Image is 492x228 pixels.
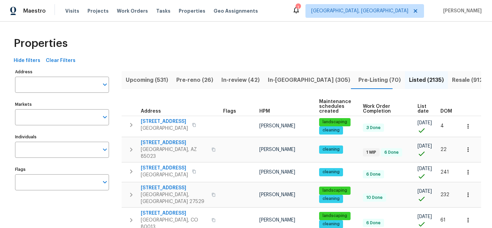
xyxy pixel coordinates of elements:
[15,70,109,74] label: Address
[141,139,207,146] span: [STREET_ADDRESS]
[418,166,432,171] span: [DATE]
[141,146,207,160] span: [GEOGRAPHIC_DATA], AZ 85023
[126,75,168,85] span: Upcoming (531)
[259,147,295,152] span: [PERSON_NAME]
[418,189,432,194] span: [DATE]
[15,167,109,172] label: Flags
[320,213,350,219] span: landscaping
[100,177,110,187] button: Open
[100,80,110,89] button: Open
[141,185,207,191] span: [STREET_ADDRESS]
[179,8,205,14] span: Properties
[296,4,300,11] div: 1
[363,104,406,114] span: Work Order Completion
[440,192,449,197] span: 232
[214,8,258,14] span: Geo Assignments
[311,8,408,14] span: [GEOGRAPHIC_DATA], [GEOGRAPHIC_DATA]
[320,127,342,133] span: cleaning
[141,118,188,125] span: [STREET_ADDRESS]
[259,170,295,175] span: [PERSON_NAME]
[23,8,46,14] span: Maestro
[259,192,295,197] span: [PERSON_NAME]
[320,147,342,152] span: cleaning
[364,195,385,201] span: 10 Done
[440,8,482,14] span: [PERSON_NAME]
[14,56,40,65] span: Hide filters
[156,9,170,13] span: Tasks
[43,54,78,67] button: Clear Filters
[259,124,295,128] span: [PERSON_NAME]
[418,214,432,219] span: [DATE]
[320,221,342,227] span: cleaning
[221,75,260,85] span: In-review (42)
[141,172,188,178] span: [GEOGRAPHIC_DATA]
[11,54,43,67] button: Hide filters
[15,102,109,106] label: Markets
[364,150,379,155] span: 1 WIP
[100,112,110,122] button: Open
[364,220,383,226] span: 6 Done
[452,75,485,85] span: Resale (912)
[141,109,161,114] span: Address
[418,104,429,114] span: List date
[46,56,76,65] span: Clear Filters
[141,210,207,217] span: [STREET_ADDRESS]
[141,165,188,172] span: [STREET_ADDRESS]
[87,8,109,14] span: Projects
[440,218,446,223] span: 61
[440,147,447,152] span: 22
[268,75,350,85] span: In-[GEOGRAPHIC_DATA] (305)
[364,172,383,177] span: 6 Done
[440,124,444,128] span: 4
[14,40,68,47] span: Properties
[141,125,188,132] span: [GEOGRAPHIC_DATA]
[15,135,109,139] label: Individuals
[65,8,79,14] span: Visits
[223,109,236,114] span: Flags
[418,144,432,149] span: [DATE]
[418,121,432,125] span: [DATE]
[440,109,452,114] span: DOM
[364,125,383,131] span: 3 Done
[141,191,207,205] span: [GEOGRAPHIC_DATA], [GEOGRAPHIC_DATA] 27529
[320,169,342,175] span: cleaning
[320,196,342,202] span: cleaning
[358,75,401,85] span: Pre-Listing (70)
[117,8,148,14] span: Work Orders
[440,170,449,175] span: 241
[259,218,295,223] span: [PERSON_NAME]
[176,75,213,85] span: Pre-reno (26)
[259,109,270,114] span: HPM
[382,150,401,155] span: 6 Done
[319,99,351,114] span: Maintenance schedules created
[100,145,110,154] button: Open
[320,119,350,125] span: landscaping
[320,188,350,193] span: landscaping
[409,75,444,85] span: Listed (2135)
